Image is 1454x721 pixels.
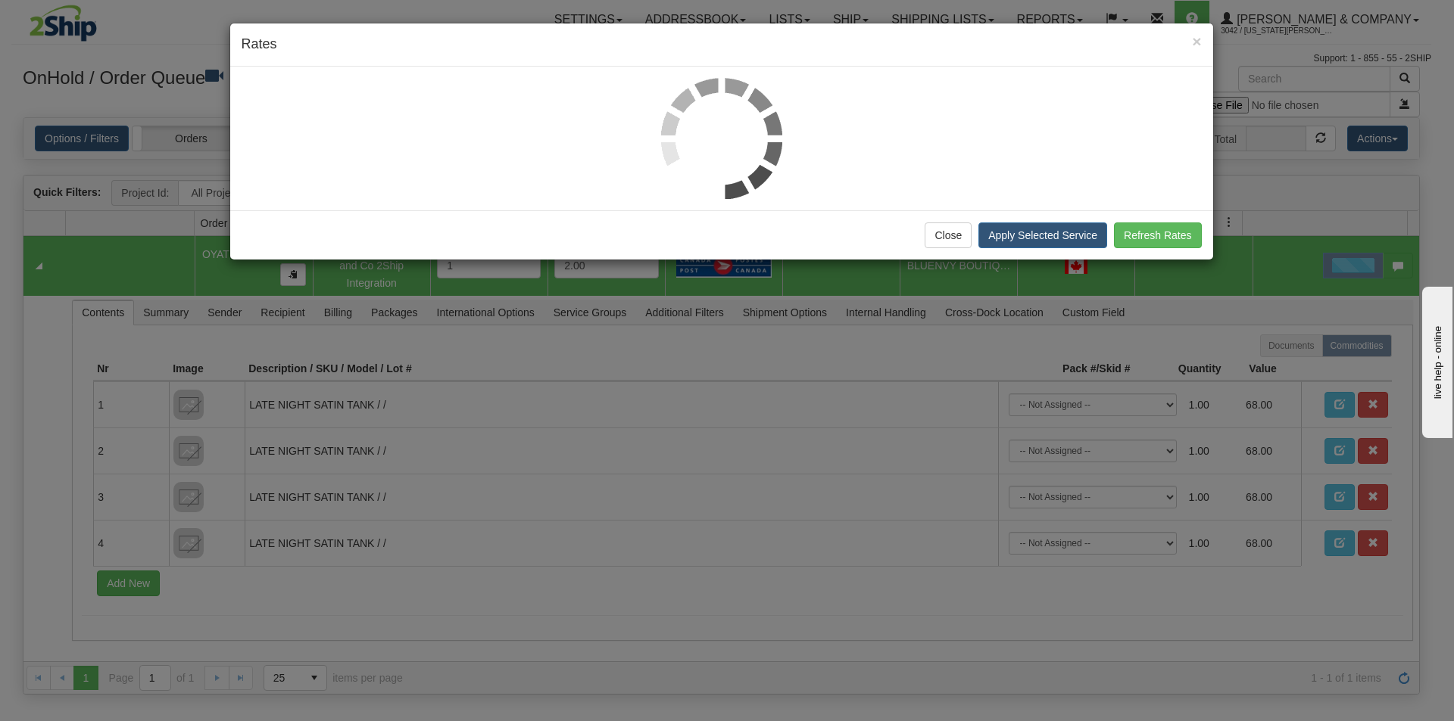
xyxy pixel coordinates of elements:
[242,35,1202,54] h4: Rates
[11,13,140,24] div: live help - online
[661,78,782,199] img: loader.gif
[1192,33,1201,49] button: Close
[925,222,972,248] button: Close
[978,222,1107,248] button: Apply Selected Service
[1419,283,1452,437] iframe: chat widget
[1114,222,1201,248] button: Refresh Rates
[1192,33,1201,50] span: ×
